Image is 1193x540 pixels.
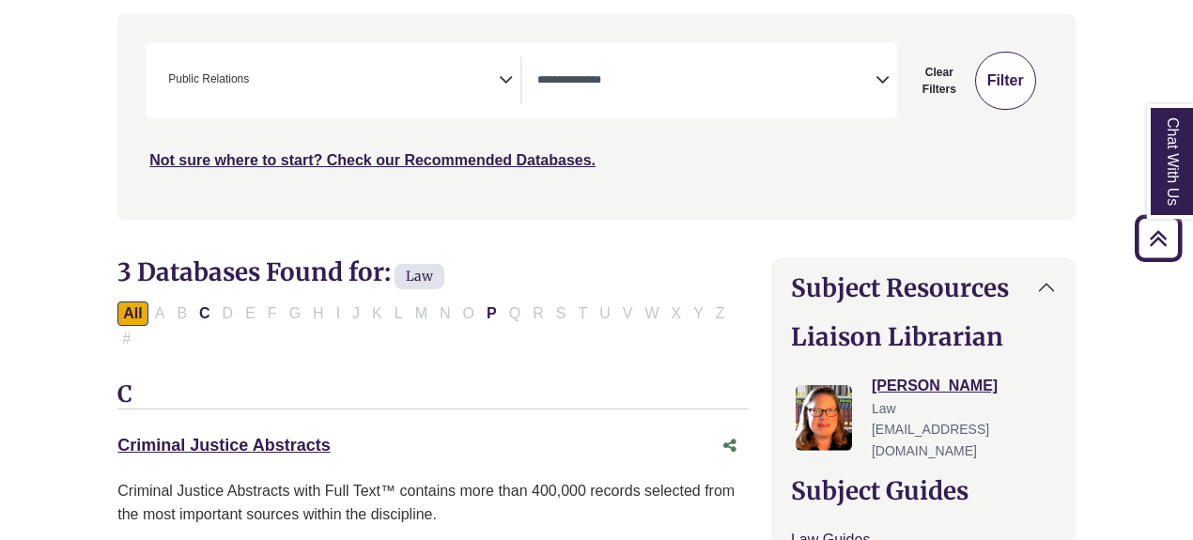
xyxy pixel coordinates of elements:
span: Law [872,401,896,416]
a: Back to Top [1128,225,1188,251]
a: [PERSON_NAME] [872,378,998,393]
button: Subject Resources [772,258,1075,317]
button: Share this database [711,428,749,464]
h3: C [117,381,749,409]
button: All [117,301,147,326]
span: 3 Databases Found for: [117,256,391,287]
li: Public Relations [161,70,249,88]
nav: Search filters [117,14,1076,219]
h2: Liaison Librarian [791,322,1056,351]
a: Not sure where to start? Check our Recommended Databases. [149,152,596,168]
textarea: Search [537,74,875,89]
div: Alpha-list to filter by first letter of database name [117,304,732,346]
div: Criminal Justice Abstracts with Full Text™ contains more than 400,000 records selected from the m... [117,479,749,527]
span: [EMAIL_ADDRESS][DOMAIN_NAME] [872,422,989,457]
textarea: Search [253,74,261,89]
button: Clear Filters [908,52,970,110]
h2: Subject Guides [791,476,1056,505]
span: Law [395,264,444,289]
button: Filter Results C [194,301,216,326]
button: Submit for Search Results [975,52,1036,110]
span: Public Relations [168,70,249,88]
img: Jessica Moore [796,385,852,451]
button: Filter Results P [481,301,503,326]
a: Criminal Justice Abstracts [117,436,330,455]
